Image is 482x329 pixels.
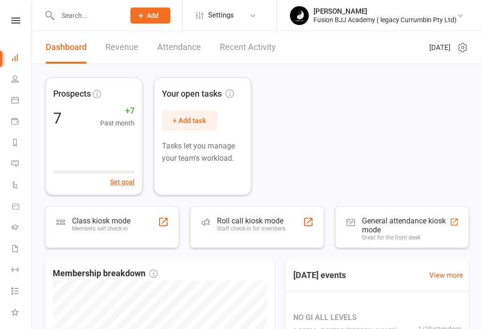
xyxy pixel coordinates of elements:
[11,69,32,90] a: People
[313,7,457,16] div: [PERSON_NAME]
[162,111,217,131] button: + Add task
[362,234,450,241] div: Great for the front desk
[429,270,463,281] a: View more
[162,140,243,164] p: Tasks let you manage your team's workload.
[293,312,418,324] span: NO GI ALL LEVELS
[147,12,159,19] span: Add
[55,9,118,22] input: Search...
[53,87,91,101] span: Prospects
[220,31,276,64] a: Recent Activity
[46,31,87,64] a: Dashboard
[290,6,309,25] img: thumb_image1738312874.png
[100,118,135,128] span: Past month
[110,177,135,187] button: Set goal
[11,48,32,69] a: Dashboard
[11,112,32,133] a: Payments
[313,16,457,24] div: Fusion BJJ Academy ( legacy Currumbin Pty Ltd)
[11,90,32,112] a: Calendar
[362,216,450,234] div: General attendance kiosk mode
[72,225,130,232] div: Members self check-in
[429,42,450,53] span: [DATE]
[162,87,234,101] span: Your open tasks
[208,5,234,26] span: Settings
[217,225,285,232] div: Staff check-in for members
[53,111,62,126] div: 7
[105,31,138,64] a: Revenue
[11,197,32,218] a: Product Sales
[217,216,285,225] div: Roll call kiosk mode
[157,31,201,64] a: Attendance
[100,104,135,118] span: +7
[72,216,130,225] div: Class kiosk mode
[11,303,32,324] a: What's New
[286,267,353,284] h3: [DATE] events
[130,8,170,24] button: Add
[53,267,158,280] span: Membership breakdown
[11,133,32,154] a: Reports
